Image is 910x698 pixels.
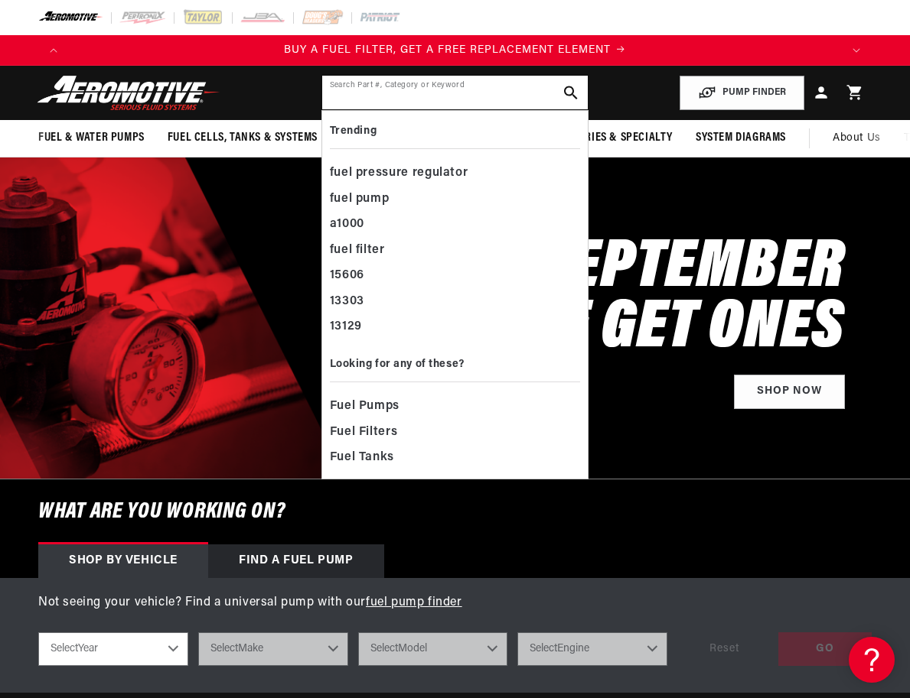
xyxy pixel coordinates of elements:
select: Model [358,632,508,666]
div: fuel pump [330,187,581,213]
div: fuel pressure regulator [330,161,581,187]
span: Fuel Tanks [330,447,394,469]
a: Shop Now [734,375,845,409]
img: Aeromotive [33,75,224,111]
div: Find a Fuel Pump [208,544,384,578]
div: 13129 [330,314,581,340]
div: 2 of 4 [69,42,841,59]
a: BUY A FUEL FILTER, GET A FREE REPLACEMENT ELEMENT [69,42,841,59]
span: Fuel Filters [330,422,398,443]
span: Fuel Pumps [330,396,400,417]
div: Announcement [69,42,841,59]
div: fuel filter [330,238,581,264]
div: a1000 [330,212,581,238]
select: Make [198,632,348,666]
span: BUY A FUEL FILTER, GET A FREE REPLACEMENT ELEMENT [284,44,611,56]
button: Translation missing: en.sections.announcements.previous_announcement [38,35,69,66]
p: Not seeing your vehicle? Find a universal pump with our [38,593,872,613]
a: fuel pump finder [366,596,462,609]
span: Fuel Cells, Tanks & Systems [168,130,318,146]
b: Looking for any of these? [330,359,465,370]
button: search button [554,76,588,109]
a: About Us [821,120,892,157]
span: Fuel & Water Pumps [38,130,145,146]
input: Search by Part Number, Category or Keyword [322,76,589,109]
div: 13303 [330,289,581,315]
div: Shop by vehicle [38,544,208,578]
span: Accessories & Specialty [541,130,673,146]
h2: SHOP SEPTEMBER BUY ONE GET ONES [373,239,845,360]
select: Year [38,632,188,666]
select: Engine [517,632,667,666]
summary: Fuel Cells, Tanks & Systems [156,120,329,156]
span: System Diagrams [696,130,786,146]
summary: System Diagrams [684,120,797,156]
summary: Fuel & Water Pumps [27,120,156,156]
button: PUMP FINDER [680,76,804,110]
div: 15606 [330,263,581,289]
button: Translation missing: en.sections.announcements.next_announcement [841,35,872,66]
b: Trending [330,125,377,137]
summary: Accessories & Specialty [530,120,684,156]
span: About Us [833,132,881,144]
